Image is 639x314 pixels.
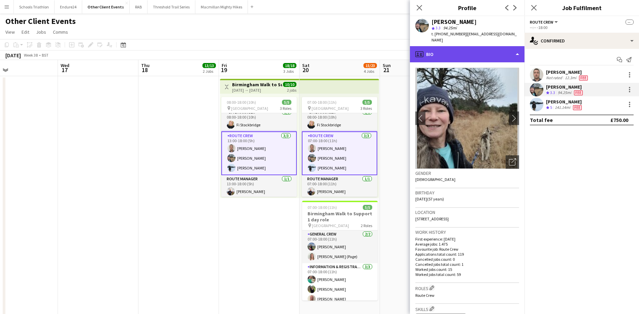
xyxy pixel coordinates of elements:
[22,29,29,35] span: Edit
[572,105,583,111] div: Crew has different fees then in role
[221,66,227,74] span: 19
[506,155,519,169] div: Open photos pop-in
[530,20,553,25] span: Route Crew
[141,62,150,68] span: Thu
[312,223,349,228] span: [GEOGRAPHIC_DATA]
[410,3,524,12] h3: Profile
[361,223,372,228] span: 2 Roles
[307,100,337,105] span: 07:00-18:00 (11h)
[574,90,583,95] span: Fee
[553,105,572,111] div: 141.14mi
[140,66,150,74] span: 18
[382,66,391,74] span: 21
[415,190,519,196] h3: Birthday
[5,52,21,59] div: [DATE]
[415,252,519,257] p: Applications total count: 119
[3,28,18,36] a: View
[221,97,297,197] div: 08:00-18:00 (10h)5/5 [GEOGRAPHIC_DATA]3 RolesSite Manager1/108:00-18:00 (10h)Fi StockbridgeRoute ...
[227,100,256,105] span: 08:00-18:00 (10h)
[232,88,282,93] div: [DATE] → [DATE]
[312,106,349,111] span: [GEOGRAPHIC_DATA]
[232,82,282,88] h3: Birmingham Walk to Support 2 day role
[60,66,69,74] span: 17
[42,53,49,58] div: BST
[302,263,378,306] app-card-role: Information & registration crew3/307:00-18:00 (11h)[PERSON_NAME][PERSON_NAME][PERSON_NAME]
[222,62,227,68] span: Fri
[550,105,552,110] span: 5
[301,66,310,74] span: 20
[363,205,372,210] span: 5/5
[22,53,39,58] span: Week 38
[302,97,377,197] app-job-card: 07:00-18:00 (11h)5/5 [GEOGRAPHIC_DATA]3 RolesSite Manager1/108:00-18:00 (10h)Fi StockbridgeRoute ...
[302,230,378,263] app-card-role: General Crew2/207:00-18:00 (11h)[PERSON_NAME][PERSON_NAME] (Page)
[546,69,589,75] div: [PERSON_NAME]
[130,0,148,13] button: RAB
[33,28,49,36] a: Jobs
[415,267,519,272] p: Worked jobs count: 15
[626,20,634,25] span: --
[202,63,216,68] span: 13/13
[280,106,291,111] span: 3 Roles
[302,108,377,131] app-card-role: Site Manager1/108:00-18:00 (10h)Fi Stockbridge
[5,29,15,35] span: View
[61,62,69,68] span: Wed
[203,69,216,74] div: 2 Jobs
[415,237,519,242] p: First experience: [DATE]
[14,0,55,13] button: Schools Triathlon
[415,216,449,221] span: [STREET_ADDRESS]
[383,62,391,68] span: Sun
[530,117,553,123] div: Total fee
[302,62,310,68] span: Sat
[415,257,519,262] p: Cancelled jobs count: 0
[362,100,372,105] span: 5/5
[432,31,517,42] span: | [EMAIL_ADDRESS][DOMAIN_NAME]
[530,25,634,30] div: --:-- -18:00
[55,0,82,13] button: Endure24
[221,108,297,131] app-card-role: Site Manager1/108:00-18:00 (10h)Fi Stockbridge
[556,90,573,96] div: 94.25mi
[221,131,297,175] app-card-role: Route Crew3/313:00-18:00 (5h)[PERSON_NAME][PERSON_NAME][PERSON_NAME]
[287,87,296,93] div: 2 jobs
[302,211,378,223] h3: Birmingham Walk to Support 1 day role
[283,63,296,68] span: 18/18
[302,175,377,198] app-card-role: Route Manager1/107:00-18:00 (11h)[PERSON_NAME]
[282,100,291,105] span: 5/5
[363,63,377,68] span: 15/23
[442,25,458,30] span: 94.25mi
[415,68,519,169] img: Crew avatar or photo
[283,82,296,87] span: 10/10
[530,20,559,25] button: Route Crew
[524,33,639,49] div: Confirmed
[415,196,444,201] span: [DATE] (57 years)
[415,293,435,298] span: Route Crew
[415,284,519,291] h3: Roles
[302,131,377,175] app-card-role: Route Crew3/307:00-18:00 (11h)[PERSON_NAME][PERSON_NAME][PERSON_NAME]
[415,247,519,252] p: Favourite job: Route Crew
[415,177,455,182] span: [DEMOGRAPHIC_DATA]
[308,205,337,210] span: 07:00-18:00 (11h)
[415,272,519,277] p: Worked jobs total count: 59
[578,75,589,81] div: Crew has different fees then in role
[410,46,524,62] div: Bio
[415,209,519,215] h3: Location
[364,69,377,74] div: 4 Jobs
[524,3,639,12] h3: Job Fulfilment
[415,229,519,235] h3: Work history
[415,170,519,176] h3: Gender
[415,242,519,247] p: Average jobs: 1.475
[546,84,584,90] div: [PERSON_NAME]
[436,25,441,30] span: 3.3
[302,201,378,301] app-job-card: 07:00-18:00 (11h)5/5Birmingham Walk to Support 1 day role [GEOGRAPHIC_DATA]2 RolesGeneral Crew2/2...
[550,90,555,95] span: 3.3
[573,105,582,110] span: Fee
[415,262,519,267] p: Cancelled jobs total count: 1
[82,0,130,13] button: Other Client Events
[546,99,583,105] div: [PERSON_NAME]
[50,28,71,36] a: Comms
[432,19,477,25] div: [PERSON_NAME]
[36,29,46,35] span: Jobs
[546,75,564,81] div: Not rated
[579,75,588,81] span: Fee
